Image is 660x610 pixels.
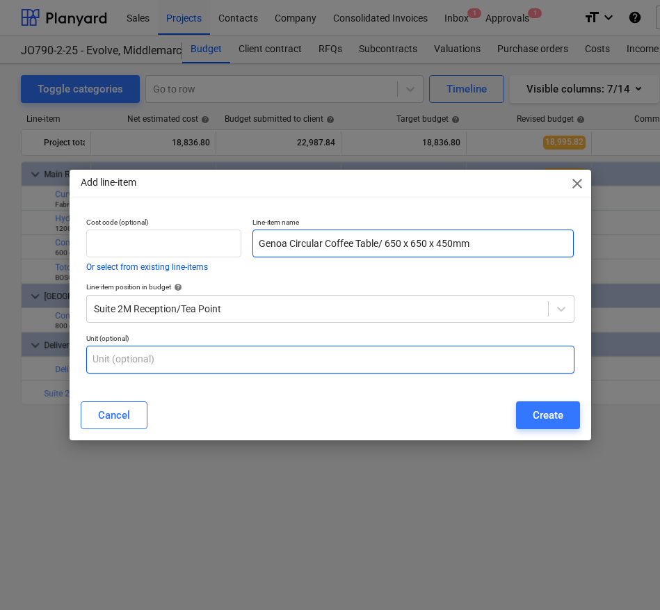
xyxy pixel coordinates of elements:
iframe: Chat Widget [590,543,660,610]
div: Create [533,406,563,424]
span: close [569,175,586,192]
div: Line-item position in budget [86,282,574,291]
input: Unit (optional) [86,346,574,374]
span: help [171,283,182,291]
p: Line-item name [252,218,574,230]
button: Cancel [81,401,147,429]
div: Cancel [98,406,130,424]
p: Cost code (optional) [86,218,241,230]
button: Create [516,401,580,429]
p: Unit (optional) [86,334,574,346]
button: Or select from existing line-items [86,263,208,271]
p: Add line-item [81,175,136,190]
